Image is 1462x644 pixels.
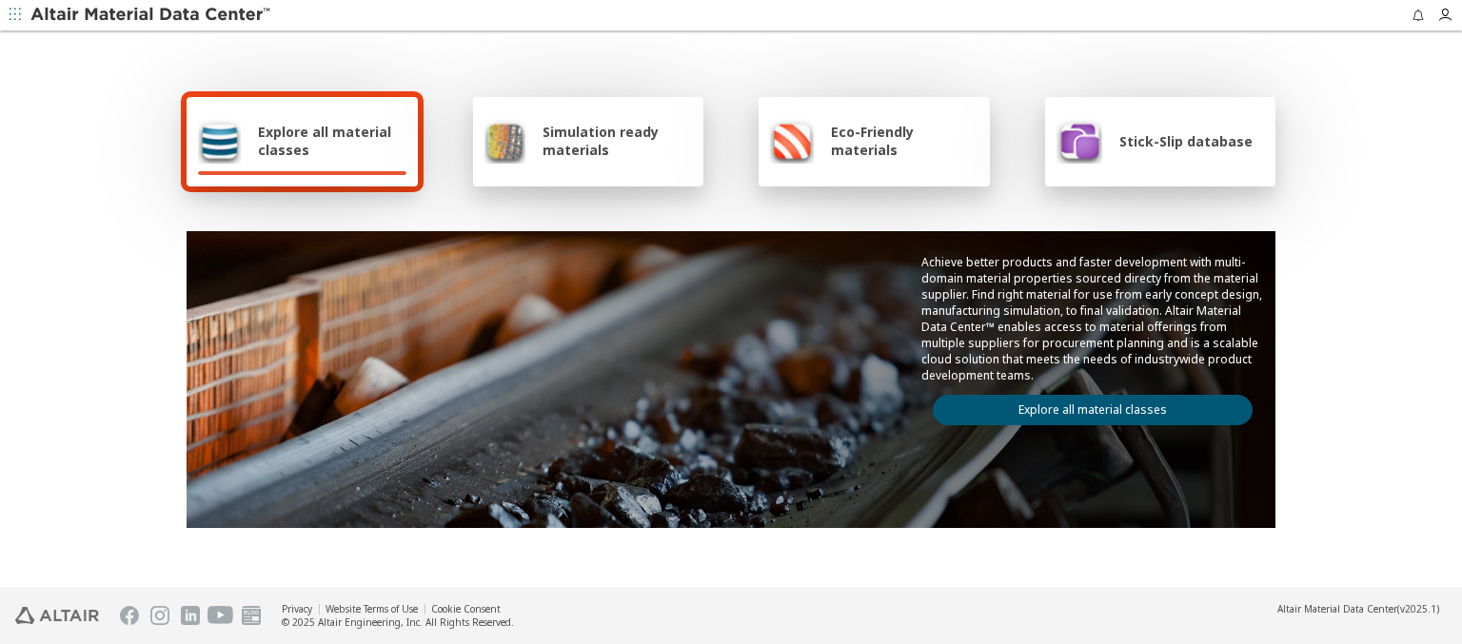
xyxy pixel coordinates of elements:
[326,602,418,615] a: Website Terms of Use
[543,123,692,159] span: Simulation ready materials
[1277,602,1397,615] span: Altair Material Data Center
[1277,602,1439,615] div: (v2025.1)
[1119,132,1253,150] span: Stick-Slip database
[30,6,273,25] img: Altair Material Data Center
[282,602,312,615] a: Privacy
[1057,118,1102,164] img: Stick-Slip database
[921,254,1264,383] p: Achieve better products and faster development with multi-domain material properties sourced dire...
[15,607,99,624] img: Altair Engineering
[770,118,814,164] img: Eco-Friendly materials
[431,602,501,615] a: Cookie Consent
[831,123,978,159] span: Eco-Friendly materials
[484,118,525,164] img: Simulation ready materials
[933,395,1253,425] a: Explore all material classes
[258,123,406,159] span: Explore all material classes
[198,118,241,164] img: Explore all material classes
[282,615,514,629] div: © 2025 Altair Engineering, Inc. All Rights Reserved.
